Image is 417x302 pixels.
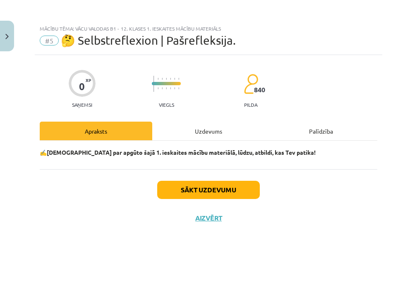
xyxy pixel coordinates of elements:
[40,36,59,46] span: #5
[254,86,265,93] span: 840
[166,78,167,80] img: icon-short-line-57e1e144782c952c97e751825c79c345078a6d821885a25fce030b3d8c18986b.svg
[174,78,175,80] img: icon-short-line-57e1e144782c952c97e751825c79c345078a6d821885a25fce030b3d8c18986b.svg
[244,102,257,108] p: pilda
[178,78,179,80] img: icon-short-line-57e1e144782c952c97e751825c79c345078a6d821885a25fce030b3d8c18986b.svg
[157,181,260,199] button: Sākt uzdevumu
[40,148,377,157] p: ✍️
[5,34,9,39] img: icon-close-lesson-0947bae3869378f0d4975bcd49f059093ad1ed9edebbc8119c70593378902aed.svg
[162,87,163,89] img: icon-short-line-57e1e144782c952c97e751825c79c345078a6d821885a25fce030b3d8c18986b.svg
[158,78,158,80] img: icon-short-line-57e1e144782c952c97e751825c79c345078a6d821885a25fce030b3d8c18986b.svg
[174,87,175,89] img: icon-short-line-57e1e144782c952c97e751825c79c345078a6d821885a25fce030b3d8c18986b.svg
[178,87,179,89] img: icon-short-line-57e1e144782c952c97e751825c79c345078a6d821885a25fce030b3d8c18986b.svg
[162,78,163,80] img: icon-short-line-57e1e144782c952c97e751825c79c345078a6d821885a25fce030b3d8c18986b.svg
[40,26,377,31] div: Mācību tēma: Vācu valodas b1 - 12. klases 1. ieskaites mācību materiāls
[69,102,96,108] p: Saņemsi
[61,34,236,47] span: 🤔 Selbstreflexion | Pašrefleksija.
[170,87,171,89] img: icon-short-line-57e1e144782c952c97e751825c79c345078a6d821885a25fce030b3d8c18986b.svg
[152,122,265,140] div: Uzdevums
[158,87,158,89] img: icon-short-line-57e1e144782c952c97e751825c79c345078a6d821885a25fce030b3d8c18986b.svg
[47,149,316,156] b: [DEMOGRAPHIC_DATA] par apgūto šajā 1. ieskaites mācību materiālā, lūdzu, atbildi, kas Tev patika!
[265,122,377,140] div: Palīdzība
[244,74,258,94] img: students-c634bb4e5e11cddfef0936a35e636f08e4e9abd3cc4e673bd6f9a4125e45ecb1.svg
[166,87,167,89] img: icon-short-line-57e1e144782c952c97e751825c79c345078a6d821885a25fce030b3d8c18986b.svg
[159,102,174,108] p: Viegls
[170,78,171,80] img: icon-short-line-57e1e144782c952c97e751825c79c345078a6d821885a25fce030b3d8c18986b.svg
[86,78,91,82] span: XP
[193,214,224,222] button: Aizvērt
[79,81,85,92] div: 0
[40,122,152,140] div: Apraksts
